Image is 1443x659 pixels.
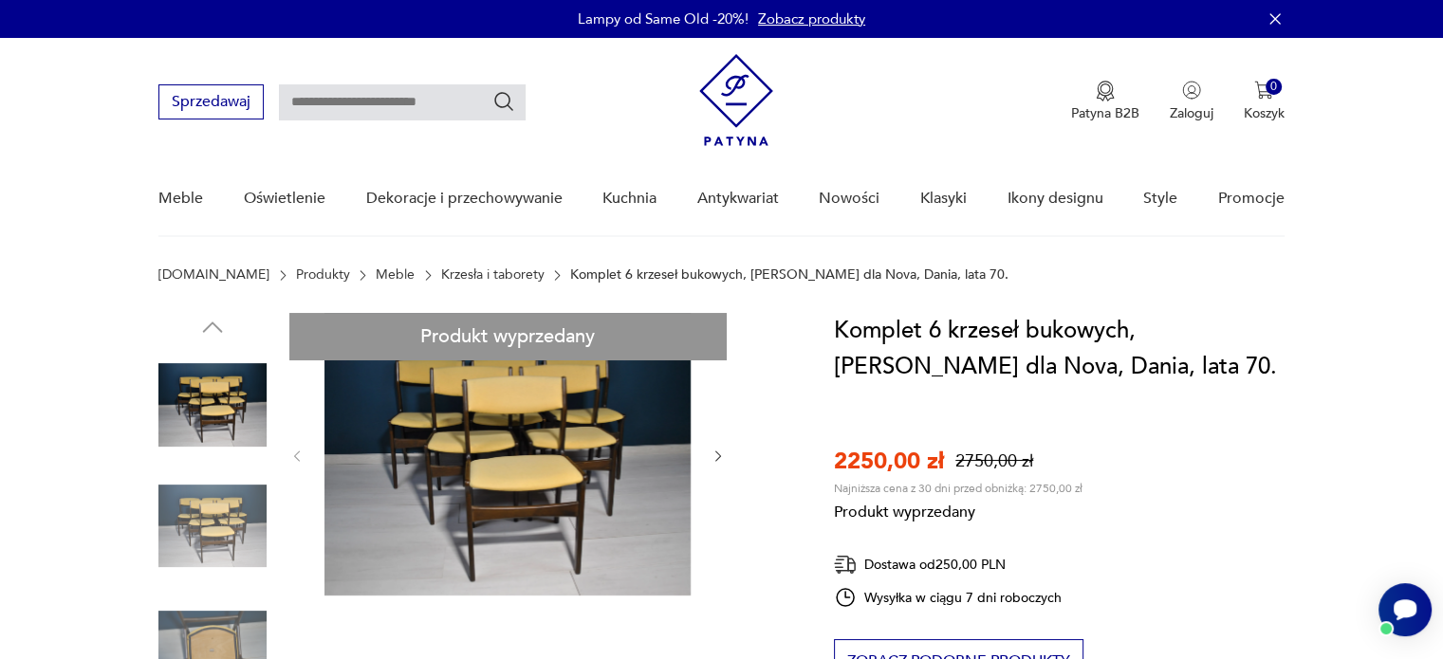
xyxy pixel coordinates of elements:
[441,267,545,283] a: Krzesła i taborety
[819,162,879,235] a: Nowości
[1254,81,1273,100] img: Ikona koszyka
[296,267,350,283] a: Produkty
[1266,79,1282,95] div: 0
[376,267,415,283] a: Meble
[1170,104,1213,122] p: Zaloguj
[1170,81,1213,122] button: Zaloguj
[955,449,1033,473] p: 2750,00 zł
[834,586,1062,609] div: Wysyłka w ciągu 7 dni roboczych
[158,267,269,283] a: [DOMAIN_NAME]
[834,553,857,577] img: Ikona dostawy
[834,446,944,477] p: 2250,00 zł
[578,9,749,28] p: Lampy od Same Old -20%!
[1182,81,1201,100] img: Ikonka użytkownika
[1071,104,1139,122] p: Patyna B2B
[158,97,264,110] a: Sprzedawaj
[834,496,1082,522] p: Produkt wyprzedany
[834,553,1062,577] div: Dostawa od 250,00 PLN
[570,267,1008,283] p: Komplet 6 krzeseł bukowych, [PERSON_NAME] dla Nova, Dania, lata 70.
[699,54,773,146] img: Patyna - sklep z meblami i dekoracjami vintage
[834,481,1082,496] p: Najniższa cena z 30 dni przed obniżką: 2750,00 zł
[1218,162,1285,235] a: Promocje
[920,162,967,235] a: Klasyki
[602,162,657,235] a: Kuchnia
[365,162,562,235] a: Dekoracje i przechowywanie
[1244,81,1285,122] button: 0Koszyk
[1244,104,1285,122] p: Koszyk
[758,9,865,28] a: Zobacz produkty
[1007,162,1102,235] a: Ikony designu
[158,162,203,235] a: Meble
[244,162,325,235] a: Oświetlenie
[1096,81,1115,101] img: Ikona medalu
[697,162,779,235] a: Antykwariat
[834,313,1285,385] h1: Komplet 6 krzeseł bukowych, [PERSON_NAME] dla Nova, Dania, lata 70.
[492,90,515,113] button: Szukaj
[158,84,264,119] button: Sprzedawaj
[1378,583,1432,636] iframe: Smartsupp widget button
[1071,81,1139,122] button: Patyna B2B
[1071,81,1139,122] a: Ikona medaluPatyna B2B
[1143,162,1177,235] a: Style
